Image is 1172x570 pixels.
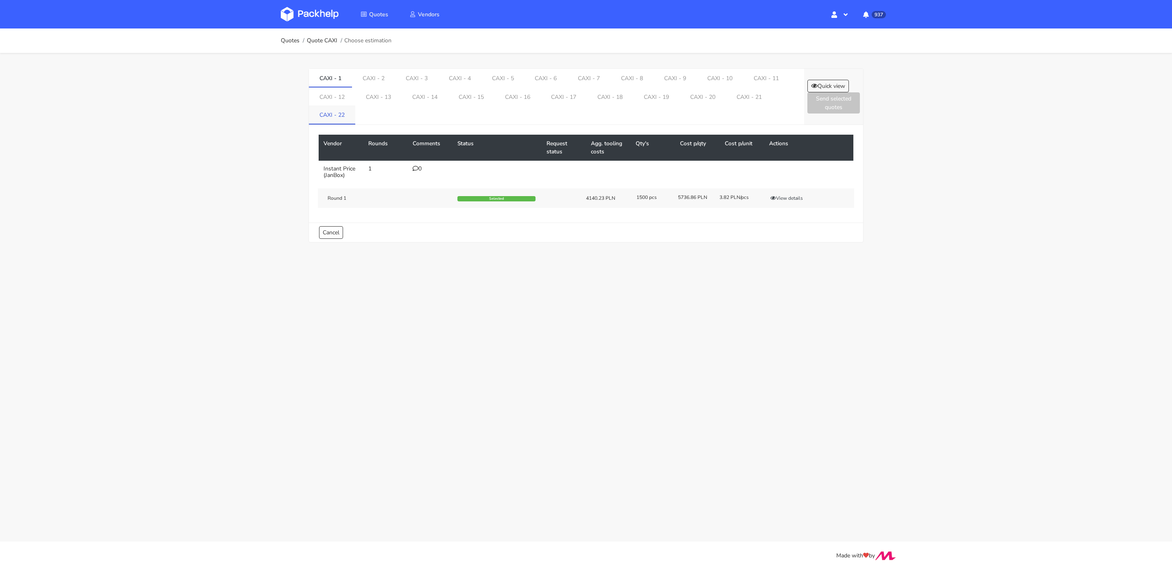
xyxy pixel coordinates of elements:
a: CAXI - 2 [352,69,395,87]
a: CAXI - 21 [726,87,772,105]
div: 3.82 PLN/pcs [714,194,755,201]
td: Instant Price (JanBox) [319,161,363,183]
button: Quick view [807,80,849,92]
span: Choose estimation [344,37,391,44]
a: CAXI - 14 [402,87,448,105]
a: CAXI - 12 [309,87,355,105]
nav: breadcrumb [281,33,391,49]
span: Quotes [369,11,388,18]
a: CAXI - 3 [395,69,438,87]
a: CAXI - 7 [567,69,610,87]
a: CAXI - 15 [448,87,494,105]
a: CAXI - 16 [494,87,541,105]
div: 5736.86 PLN [672,194,714,201]
span: Vendors [418,11,439,18]
button: View details [767,194,807,202]
a: CAXI - 17 [541,87,587,105]
a: CAXI - 8 [610,69,654,87]
th: Cost p/qty [675,135,720,161]
button: 937 [857,7,891,22]
span: 937 [872,11,886,18]
a: CAXI - 10 [697,69,743,87]
th: Actions [764,135,853,161]
a: CAXI - 18 [587,87,633,105]
a: CAXI - 22 [309,105,355,123]
a: Quotes [351,7,398,22]
a: CAXI - 1 [309,69,352,87]
th: Qty's [631,135,676,161]
th: Comments [408,135,453,161]
a: CAXI - 5 [481,69,525,87]
a: CAXI - 9 [654,69,697,87]
div: 0 [413,166,448,172]
a: CAXI - 20 [680,87,726,105]
button: Send selected quotes [807,92,860,114]
table: CAXI - 1 [319,135,853,213]
a: Cancel [319,226,343,239]
div: 4140.23 PLN [586,195,615,201]
a: CAXI - 13 [355,87,402,105]
th: Agg. tooling costs [586,135,631,161]
a: CAXI - 6 [525,69,568,87]
th: Status [453,135,542,161]
th: Cost p/unit [720,135,765,161]
a: Quote CAXI [307,37,337,44]
a: CAXI - 19 [633,87,680,105]
img: Dashboard [281,7,339,22]
th: Request status [542,135,586,161]
a: CAXI - 4 [438,69,481,87]
img: Move Closer [875,551,896,560]
div: Selected [457,196,536,202]
div: Made with by [270,551,902,561]
a: Quotes [281,37,300,44]
td: 1 [363,161,408,183]
th: Vendor [319,135,363,161]
div: Round 1 [318,195,407,201]
a: Vendors [400,7,449,22]
th: Rounds [363,135,408,161]
a: CAXI - 11 [743,69,789,87]
div: 1500 pcs [631,194,672,201]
